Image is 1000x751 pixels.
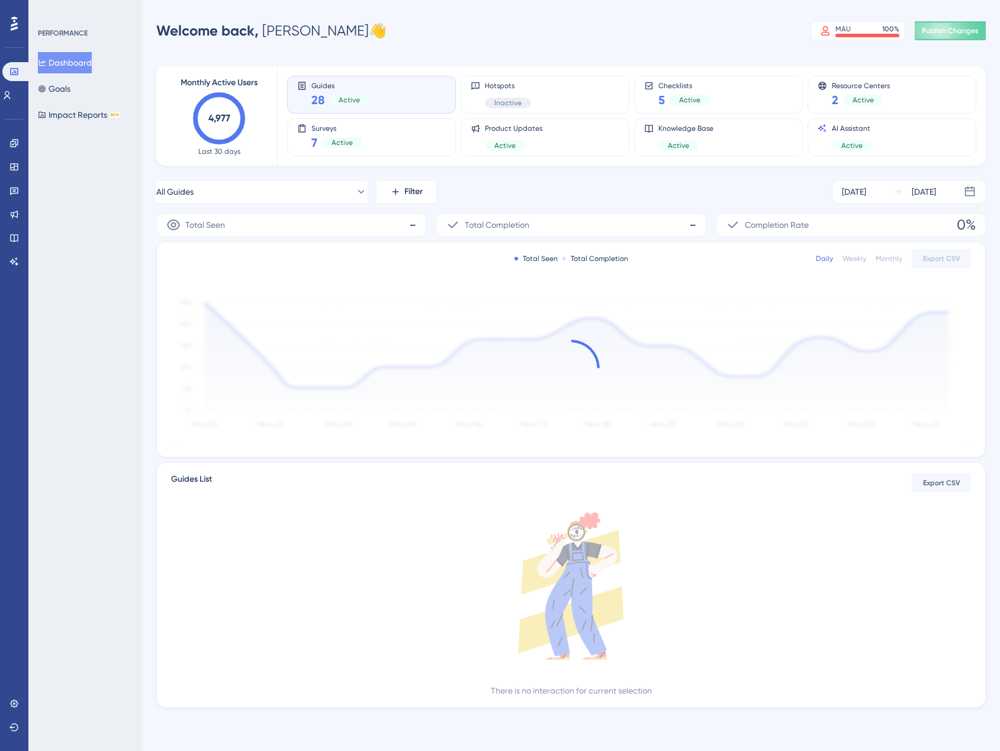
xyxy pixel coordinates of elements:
[658,81,710,89] span: Checklists
[491,684,652,698] div: There is no interaction for current selection
[957,215,976,234] span: 0%
[515,254,558,263] div: Total Seen
[923,478,960,488] span: Export CSV
[922,26,979,36] span: Publish Changes
[841,141,863,150] span: Active
[156,21,387,40] div: [PERSON_NAME] 👋
[912,185,936,199] div: [DATE]
[198,147,240,156] span: Last 30 days
[38,104,120,125] button: Impact ReportsBETA
[465,218,529,232] span: Total Completion
[339,95,360,105] span: Active
[377,180,436,204] button: Filter
[171,472,212,494] span: Guides List
[409,215,416,234] span: -
[110,112,120,118] div: BETA
[912,473,971,492] button: Export CSV
[876,254,902,263] div: Monthly
[842,185,866,199] div: [DATE]
[679,95,700,105] span: Active
[156,185,194,199] span: All Guides
[494,141,516,150] span: Active
[485,81,531,91] span: Hotspots
[658,92,665,108] span: 5
[311,92,324,108] span: 28
[832,124,872,133] span: AI Assistant
[311,81,369,89] span: Guides
[689,215,696,234] span: -
[745,218,809,232] span: Completion Rate
[494,98,522,108] span: Inactive
[185,218,225,232] span: Total Seen
[843,254,866,263] div: Weekly
[485,124,542,133] span: Product Updates
[915,21,986,40] button: Publish Changes
[38,78,70,99] button: Goals
[816,254,833,263] div: Daily
[658,124,713,133] span: Knowledge Base
[912,249,971,268] button: Export CSV
[311,134,317,151] span: 7
[835,24,851,34] div: MAU
[332,138,353,147] span: Active
[562,254,628,263] div: Total Completion
[156,22,259,39] span: Welcome back,
[38,28,88,38] div: PERFORMANCE
[311,124,362,132] span: Surveys
[882,24,899,34] div: 100 %
[404,185,423,199] span: Filter
[181,76,258,90] span: Monthly Active Users
[668,141,689,150] span: Active
[853,95,874,105] span: Active
[832,81,890,89] span: Resource Centers
[208,112,230,124] text: 4,977
[923,254,960,263] span: Export CSV
[38,52,92,73] button: Dashboard
[832,92,838,108] span: 2
[156,180,367,204] button: All Guides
